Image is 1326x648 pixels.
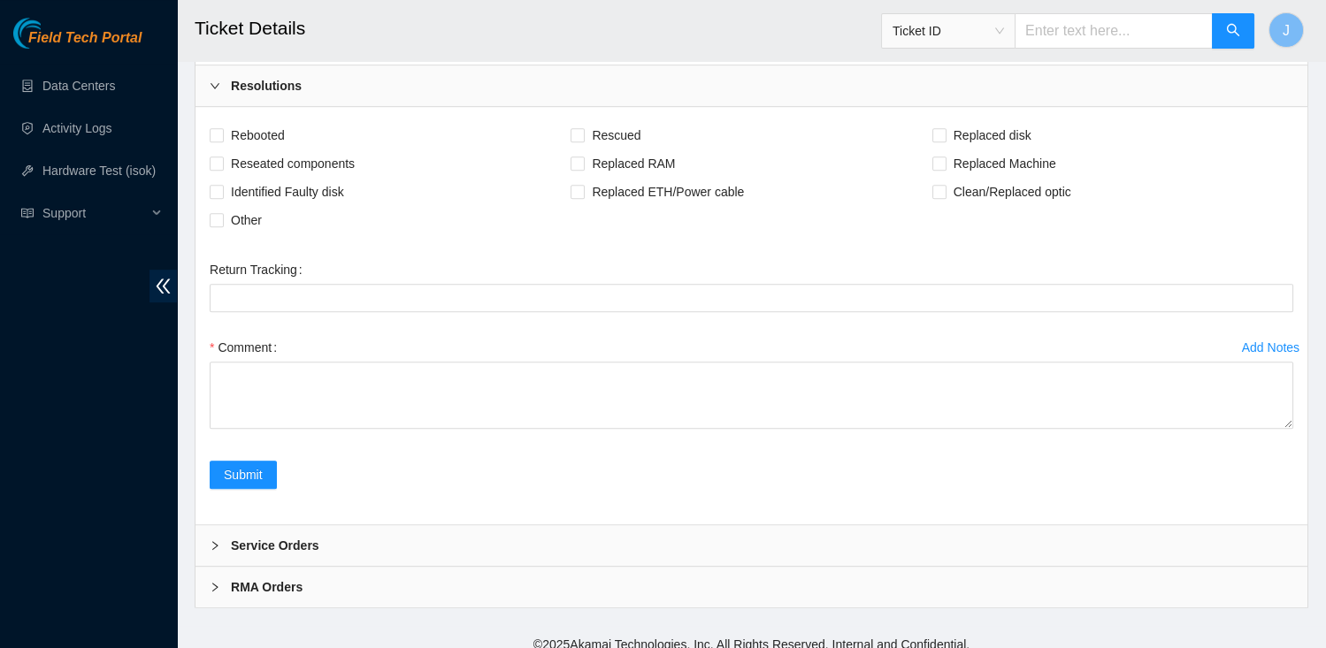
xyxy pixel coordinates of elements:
span: Reseated components [224,149,362,178]
div: Add Notes [1242,341,1299,354]
span: Replaced disk [947,121,1039,149]
span: Support [42,195,147,231]
button: Add Notes [1241,333,1300,362]
a: Akamai TechnologiesField Tech Portal [13,32,142,55]
b: Service Orders [231,536,319,555]
label: Return Tracking [210,255,310,284]
span: Ticket ID [893,18,1004,44]
span: Replaced ETH/Power cable [585,178,751,206]
div: Service Orders [195,525,1307,566]
textarea: Comment [210,362,1293,429]
a: Activity Logs [42,121,112,135]
span: right [210,540,220,551]
span: right [210,80,220,91]
span: Replaced RAM [585,149,682,178]
span: read [21,207,34,219]
span: Other [224,206,269,234]
span: search [1226,23,1240,40]
button: search [1212,13,1254,49]
span: Identified Faulty disk [224,178,351,206]
span: Rescued [585,121,648,149]
div: RMA Orders [195,567,1307,607]
button: J [1269,12,1304,48]
div: Resolutions [195,65,1307,106]
b: RMA Orders [231,577,303,597]
input: Enter text here... [1015,13,1213,49]
span: Replaced Machine [947,149,1063,178]
a: Data Centers [42,79,115,93]
label: Comment [210,333,284,362]
input: Return Tracking [210,284,1293,312]
span: right [210,582,220,592]
span: Field Tech Portal [28,30,142,47]
span: double-left [149,270,177,302]
span: J [1283,19,1290,42]
img: Akamai Technologies [13,18,89,49]
span: Rebooted [224,121,292,149]
span: Clean/Replaced optic [947,178,1078,206]
b: Resolutions [231,76,302,95]
span: Submit [224,465,263,484]
button: Submit [210,461,277,489]
a: Hardware Test (isok) [42,164,156,178]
